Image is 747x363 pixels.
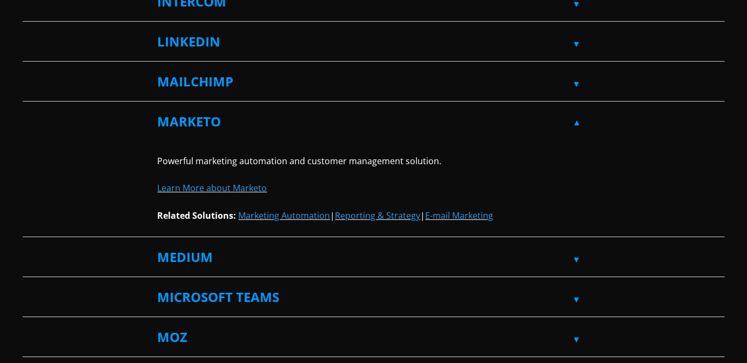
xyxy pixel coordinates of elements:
a: Marketing Automation [239,210,331,221]
label: Marketo [158,102,590,141]
p: | | [158,209,590,223]
strong: Related Solutions: [158,210,237,221]
label: Microsoft Teams [158,278,590,317]
label: Medium [158,238,590,277]
iframe: Chat Widget [693,311,747,363]
p: Powerful marketing automation and customer management solution. [158,154,590,169]
label: MailChimp [158,62,590,101]
a: Learn More about Marketo [158,182,267,194]
label: Moz [158,318,590,357]
a: Reporting & Strategy [335,210,421,221]
label: LinkedIn [158,22,590,61]
a: E-mail Marketing [426,210,494,221]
